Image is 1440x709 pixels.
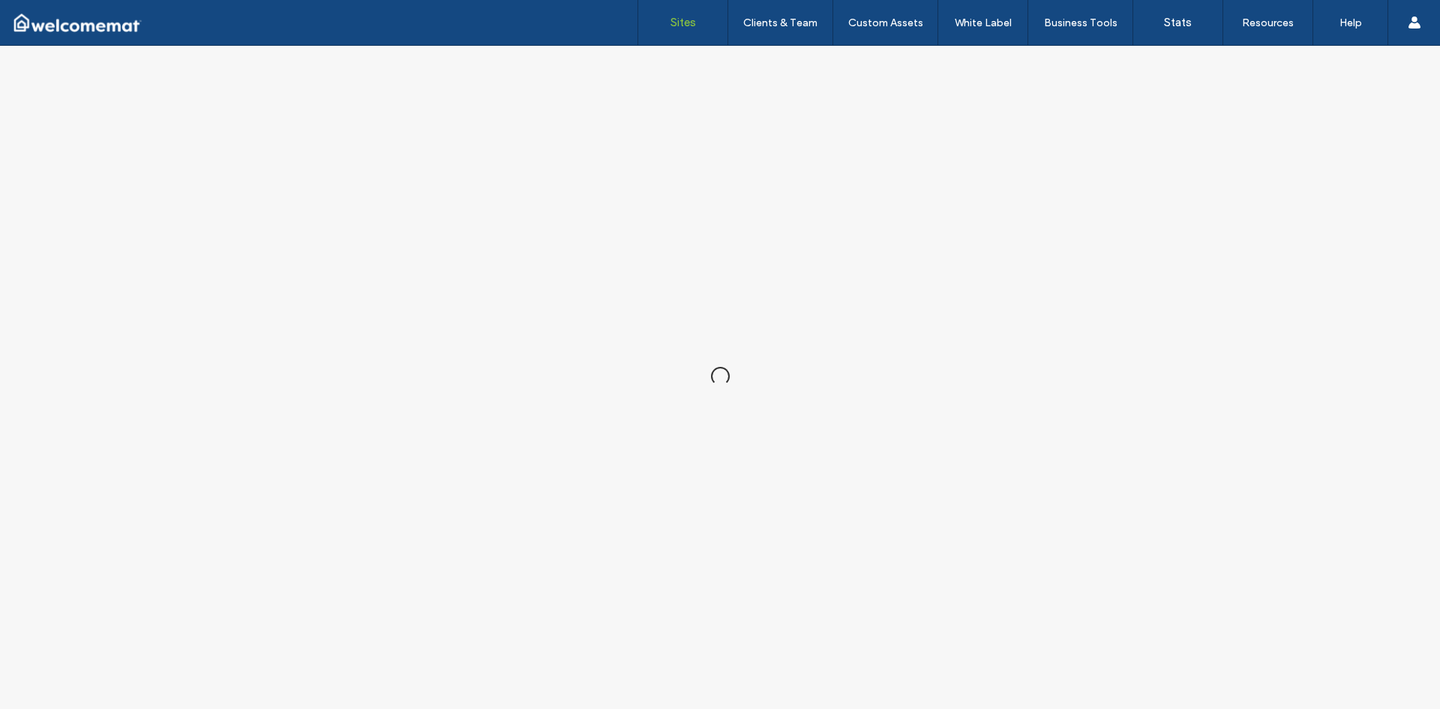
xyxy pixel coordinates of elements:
[848,17,923,29] label: Custom Assets
[1044,17,1117,29] label: Business Tools
[955,17,1012,29] label: White Label
[1164,16,1192,29] label: Stats
[1339,17,1362,29] label: Help
[743,17,817,29] label: Clients & Team
[670,16,696,29] label: Sites
[1242,17,1294,29] label: Resources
